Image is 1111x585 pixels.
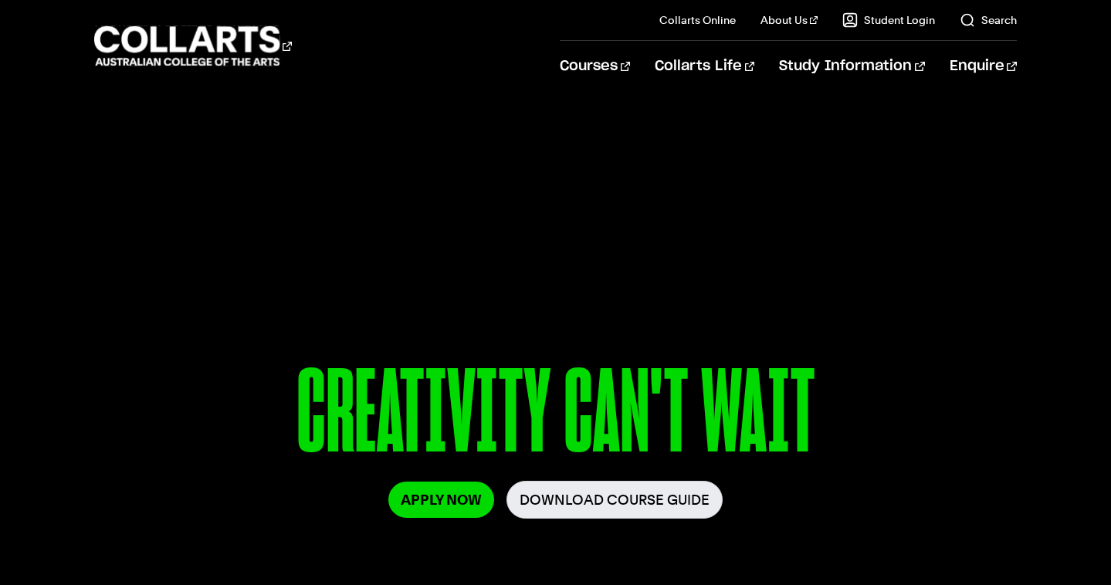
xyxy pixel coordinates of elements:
a: Collarts Online [659,12,736,28]
a: Enquire [950,41,1017,92]
a: Apply Now [388,482,494,518]
a: Courses [560,41,630,92]
p: CREATIVITY CAN'T WAIT [94,353,1016,481]
a: Search [960,12,1017,28]
a: Study Information [779,41,924,92]
a: Download Course Guide [506,481,723,519]
a: About Us [760,12,818,28]
a: Student Login [842,12,935,28]
div: Go to homepage [94,24,292,68]
a: Collarts Life [655,41,754,92]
